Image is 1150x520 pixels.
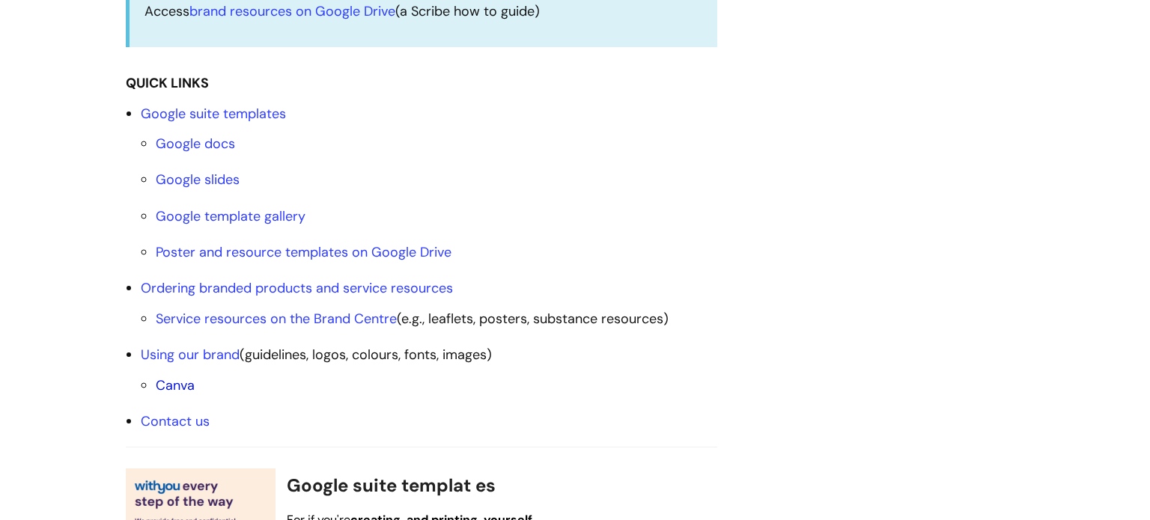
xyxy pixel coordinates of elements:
[126,74,209,92] strong: QUICK LINKS
[189,2,395,20] a: brand resources on Google Drive
[156,307,717,331] li: (e.g., leaflets, posters, substance resources)
[141,279,453,297] a: Ordering branded products and service resources
[156,207,305,225] a: Google template gallery
[287,474,496,497] span: Google suite templat es
[156,243,451,261] a: Poster and resource templates on Google Drive
[156,310,397,328] a: Service resources on the Brand Centre
[141,343,717,397] li: (guidelines, logos, colours, fonts, images)
[156,171,240,189] a: Google slides
[156,376,195,394] a: Canva
[141,412,210,430] a: Contact us
[156,135,235,153] a: Google docs
[141,105,286,123] a: Google suite templates
[141,346,240,364] a: Using our brand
